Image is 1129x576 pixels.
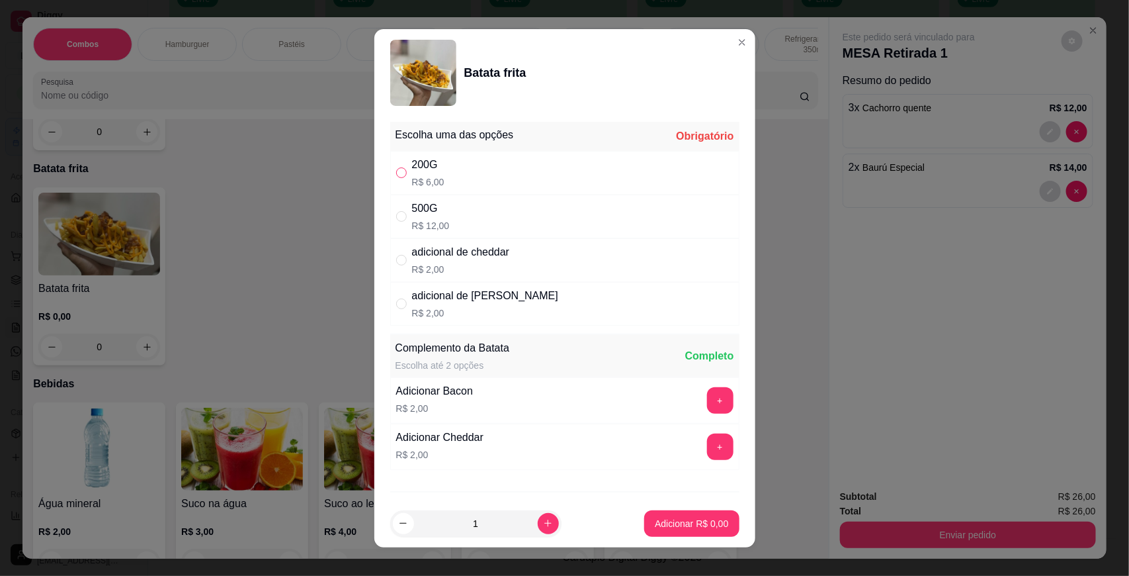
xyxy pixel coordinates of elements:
[396,340,510,356] div: Complemento da Batata
[655,517,728,530] p: Adicionar R$ 0,00
[396,359,510,372] div: Escolha até 2 opções
[393,513,414,534] button: decrease-product-quantity
[676,128,733,144] div: Obrigatório
[412,288,558,304] div: adicional de [PERSON_NAME]
[538,513,559,534] button: increase-product-quantity
[396,383,474,399] div: Adicionar Bacon
[396,127,514,143] div: Escolha uma das opções
[685,348,734,364] div: Completo
[412,263,510,276] p: R$ 2,00
[644,510,739,537] button: Adicionar R$ 0,00
[396,448,484,461] p: R$ 2,00
[412,219,450,232] p: R$ 12,00
[707,387,733,414] button: add
[412,175,444,189] p: R$ 6,00
[412,307,558,320] p: R$ 2,00
[732,32,753,53] button: Close
[396,430,484,446] div: Adicionar Cheddar
[707,434,733,460] button: add
[412,201,450,216] div: 500G
[412,244,510,260] div: adicional de cheddar
[412,157,444,173] div: 200G
[396,402,474,415] p: R$ 2,00
[390,40,456,106] img: product-image
[464,64,526,82] div: Batata frita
